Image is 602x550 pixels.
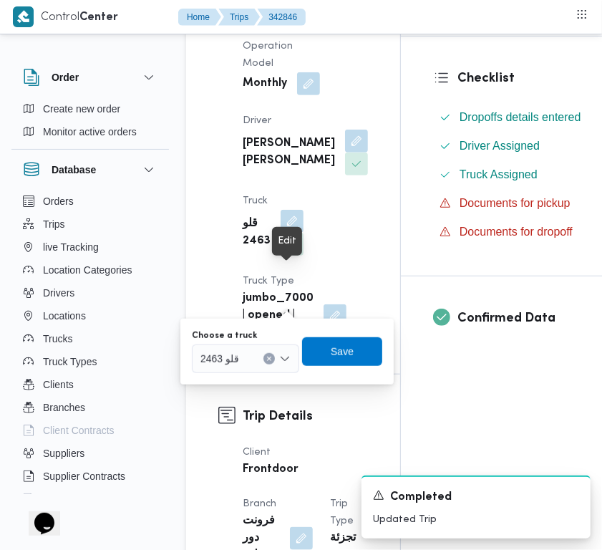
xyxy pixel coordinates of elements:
span: Operation Model [243,42,293,68]
span: Truck Assigned [460,166,538,183]
span: Location Categories [43,261,132,279]
button: Database [23,161,157,178]
span: Dropoffs details entered [460,111,581,123]
span: Client [243,448,271,457]
button: Orders [17,190,163,213]
span: live Tracking [43,238,99,256]
span: Truck Assigned [460,168,538,180]
span: Branch [243,499,276,508]
button: Documents for dropoff [434,221,587,243]
span: Create new order [43,100,120,117]
span: Client Contracts [43,422,115,439]
button: Client Contracts [17,419,163,442]
button: Open list of options [279,353,291,365]
button: Location Categories [17,259,163,281]
label: Choose a truck [192,330,257,342]
span: Suppliers [43,445,84,462]
b: Center [79,12,118,23]
button: Branches [17,396,163,419]
button: Devices [17,488,163,511]
button: Locations [17,304,163,327]
button: Order [23,69,157,86]
h3: Checklist [457,69,587,88]
button: Monitor active orders [17,120,163,143]
span: Truck Type [243,276,294,286]
button: Clients [17,373,163,396]
b: Frontdoor [243,461,298,478]
span: Locations [43,307,86,324]
span: Clients [43,376,74,393]
button: Supplier Contracts [17,465,163,488]
span: Driver Assigned [460,137,540,155]
button: Trucks [17,327,163,350]
span: Branches [43,399,85,416]
span: Documents for pickup [460,197,571,209]
iframe: chat widget [14,493,60,536]
button: Truck Assigned [434,163,587,186]
button: Suppliers [17,442,163,465]
button: Home [178,9,221,26]
span: Completed [390,489,452,506]
span: Monitor active orders [43,123,137,140]
span: Dropoffs details entered [460,109,581,126]
span: Driver [243,116,271,125]
h3: Database [52,161,96,178]
div: Edit [278,233,296,250]
span: Documents for dropoff [460,223,573,241]
span: قلو 2463 [200,350,239,366]
span: Trips [43,216,65,233]
span: Drivers [43,284,74,301]
button: Create new order [17,97,163,120]
span: Supplier Contracts [43,468,125,485]
img: X8yXhbKr1z7QwAAAABJRU5ErkJggg== [13,6,34,27]
b: Monthly [243,75,287,92]
button: Dropoffs details entered [434,106,587,129]
div: Notification [373,488,579,506]
div: Order [11,97,169,149]
b: قلو 2463 [243,216,271,250]
h3: Order [52,69,79,86]
button: Trips [218,9,260,26]
button: Trips [17,213,163,236]
h3: Confirmed Data [457,309,587,328]
p: Updated Trip [373,512,579,527]
button: Drivers [17,281,163,304]
span: Documents for dropoff [460,226,573,238]
span: Orders [43,193,74,210]
span: Devices [43,491,79,508]
b: jumbo_7000 | opened | dry | 3.5 ton [243,290,314,342]
b: [PERSON_NAME] [PERSON_NAME] [243,135,335,170]
button: 342846 [257,9,306,26]
span: Truck [243,196,268,206]
button: Driver Assigned [434,135,587,158]
span: Trucks [43,330,72,347]
span: Documents for pickup [460,195,571,212]
h3: Trip Details [243,407,368,426]
span: Save [331,343,354,360]
button: Clear input [263,353,275,365]
button: Save [302,337,382,366]
button: Documents for pickup [434,192,587,215]
button: live Tracking [17,236,163,259]
span: Truck Types [43,353,97,370]
div: Database [11,190,169,500]
span: Driver Assigned [460,140,540,152]
button: Truck Types [17,350,163,373]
